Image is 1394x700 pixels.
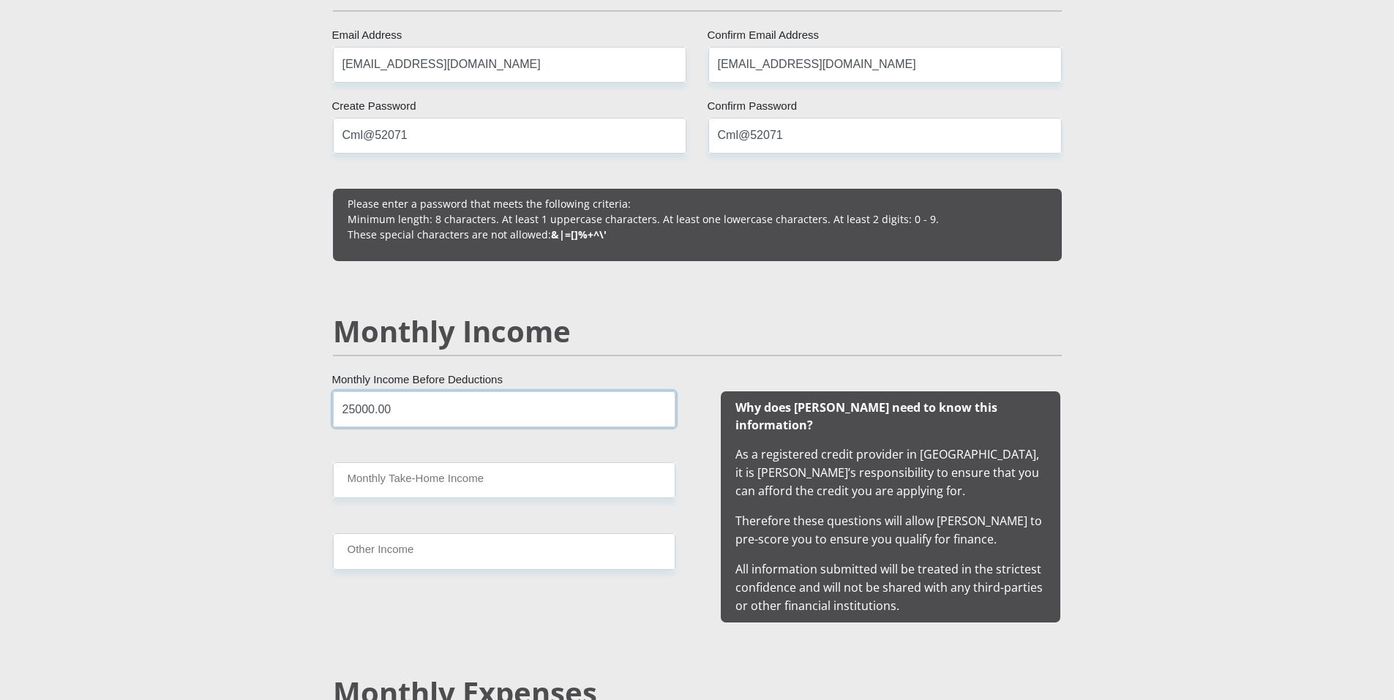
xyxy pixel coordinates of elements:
[333,533,675,569] input: Other Income
[348,196,1047,242] p: Please enter a password that meets the following criteria: Minimum length: 8 characters. At least...
[708,118,1062,154] input: Confirm Password
[333,314,1062,349] h2: Monthly Income
[333,462,675,498] input: Monthly Take Home Income
[551,227,607,241] b: &|=[]%+^\'
[333,47,686,83] input: Email Address
[708,47,1062,83] input: Confirm Email Address
[735,399,997,433] b: Why does [PERSON_NAME] need to know this information?
[333,118,686,154] input: Create Password
[333,391,675,427] input: Monthly Income Before Deductions
[735,399,1046,614] span: As a registered credit provider in [GEOGRAPHIC_DATA], it is [PERSON_NAME]’s responsibility to ens...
